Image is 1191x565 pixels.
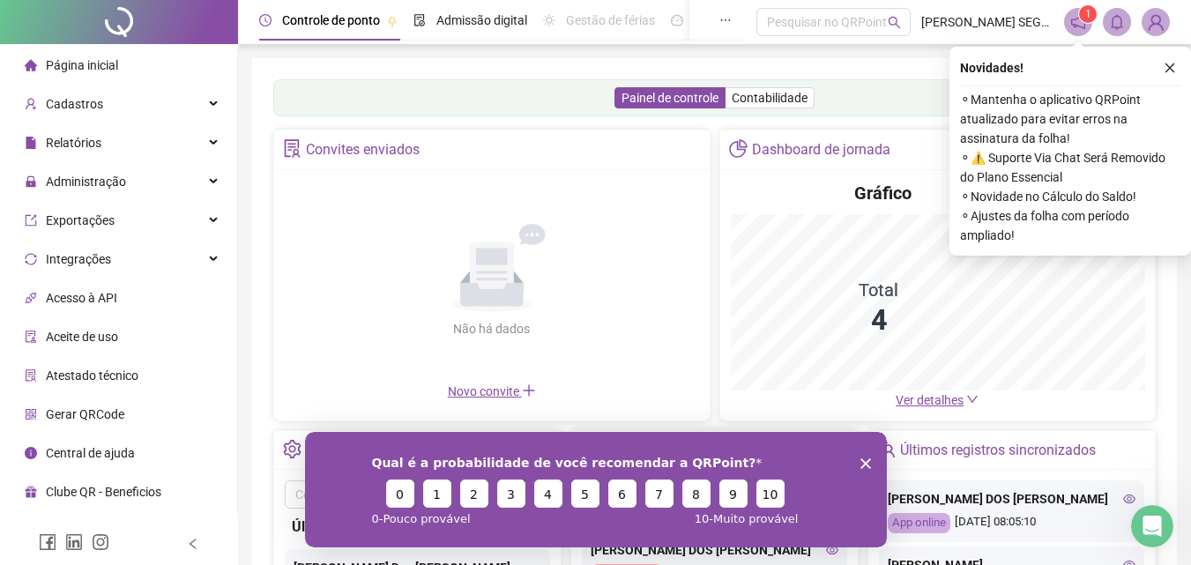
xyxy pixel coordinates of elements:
[543,14,555,26] span: sun
[46,213,115,227] span: Exportações
[413,14,426,26] span: file-done
[732,91,808,105] span: Contabilidade
[719,14,732,26] span: ellipsis
[46,485,161,499] span: Clube QR - Beneficios
[283,440,301,458] span: setting
[522,383,536,398] span: plus
[46,136,101,150] span: Relatórios
[888,489,1135,509] div: [PERSON_NAME] DOS [PERSON_NAME]
[900,435,1096,465] div: Últimos registros sincronizados
[960,58,1024,78] span: Novidades !
[1085,8,1091,20] span: 1
[25,447,37,459] span: info-circle
[622,91,718,105] span: Painel de controle
[25,408,37,420] span: qrcode
[283,139,301,158] span: solution
[282,13,380,27] span: Controle de ponto
[46,407,124,421] span: Gerar QRCode
[25,137,37,149] span: file
[826,544,838,556] span: eye
[436,13,527,27] span: Admissão digital
[888,16,901,29] span: search
[896,393,979,407] a: Ver detalhes down
[187,538,199,550] span: left
[448,384,536,398] span: Novo convite
[25,292,37,304] span: api
[960,206,1180,245] span: ⚬ Ajustes da folha com período ampliado!
[387,16,398,26] span: pushpin
[1079,5,1097,23] sup: 1
[46,330,118,344] span: Aceite de uso
[25,214,37,227] span: export
[46,291,117,305] span: Acesso à API
[729,139,748,158] span: pie-chart
[854,181,912,205] h4: Gráfico
[39,533,56,551] span: facebook
[591,540,838,560] div: [PERSON_NAME] DOS [PERSON_NAME]
[1070,14,1086,30] span: notification
[25,369,37,382] span: solution
[46,446,135,460] span: Central de ajuda
[25,331,37,343] span: audit
[305,432,887,547] iframe: Pesquisa da QRPoint
[888,513,1135,533] div: [DATE] 08:05:10
[306,135,420,165] div: Convites enviados
[25,98,37,110] span: user-add
[752,135,890,165] div: Dashboard de jornada
[960,187,1180,206] span: ⚬ Novidade no Cálculo do Saldo!
[25,175,37,188] span: lock
[46,175,126,189] span: Administração
[92,533,109,551] span: instagram
[896,393,964,407] span: Ver detalhes
[292,516,543,538] div: Últimos registros sincronizados
[566,13,655,27] span: Gestão de férias
[259,14,272,26] span: clock-circle
[25,486,37,498] span: gift
[1123,493,1135,505] span: eye
[888,513,950,533] div: App online
[1143,9,1169,35] img: 56563
[1109,14,1125,30] span: bell
[966,393,979,405] span: down
[671,14,683,26] span: dashboard
[960,90,1180,148] span: ⚬ Mantenha o aplicativo QRPoint atualizado para evitar erros na assinatura da folha!
[960,148,1180,187] span: ⚬ ⚠️ Suporte Via Chat Será Removido do Plano Essencial
[25,253,37,265] span: sync
[411,319,573,338] div: Não há dados
[46,97,103,111] span: Cadastros
[921,12,1053,32] span: [PERSON_NAME] SEGURANÇA INTELIGENTE
[46,368,138,383] span: Atestado técnico
[46,58,118,72] span: Página inicial
[1131,505,1173,547] iframe: Intercom live chat
[1164,62,1176,74] span: close
[46,252,111,266] span: Integrações
[25,59,37,71] span: home
[65,533,83,551] span: linkedin
[877,440,896,458] span: team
